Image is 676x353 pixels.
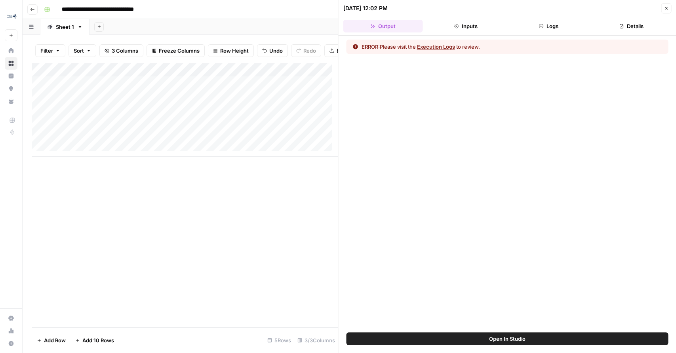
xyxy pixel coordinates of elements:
[69,44,96,57] button: Sort
[303,47,316,55] span: Redo
[362,44,380,50] span: ERROR:
[5,44,17,57] a: Home
[294,334,338,347] div: 3/3 Columns
[147,44,205,57] button: Freeze Columns
[5,337,17,350] button: Help + Support
[99,44,143,57] button: 3 Columns
[82,336,114,344] span: Add 10 Rows
[417,43,455,51] button: Execution Logs
[343,4,388,12] div: [DATE] 12:02 PM
[5,9,19,23] img: CGMOps Logo
[264,334,294,347] div: 5 Rows
[74,47,84,55] span: Sort
[56,23,74,31] div: Sheet 1
[362,43,480,51] div: Please visit the to review.
[592,20,671,32] button: Details
[112,47,138,55] span: 3 Columns
[5,312,17,325] a: Settings
[208,44,254,57] button: Row Height
[5,82,17,95] a: Opportunities
[35,44,65,57] button: Filter
[257,44,288,57] button: Undo
[5,6,17,26] button: Workspace: CGMOps
[347,332,668,345] button: Open In Studio
[5,95,17,108] a: Your Data
[291,44,321,57] button: Redo
[426,20,506,32] button: Inputs
[5,325,17,337] a: Usage
[269,47,283,55] span: Undo
[40,19,89,35] a: Sheet 1
[220,47,249,55] span: Row Height
[324,44,370,57] button: Export CSV
[40,47,53,55] span: Filter
[5,57,17,70] a: Browse
[343,20,423,32] button: Output
[44,336,66,344] span: Add Row
[159,47,200,55] span: Freeze Columns
[509,20,588,32] button: Logs
[489,335,526,343] span: Open In Studio
[32,334,70,347] button: Add Row
[5,70,17,82] a: Insights
[70,334,119,347] button: Add 10 Rows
